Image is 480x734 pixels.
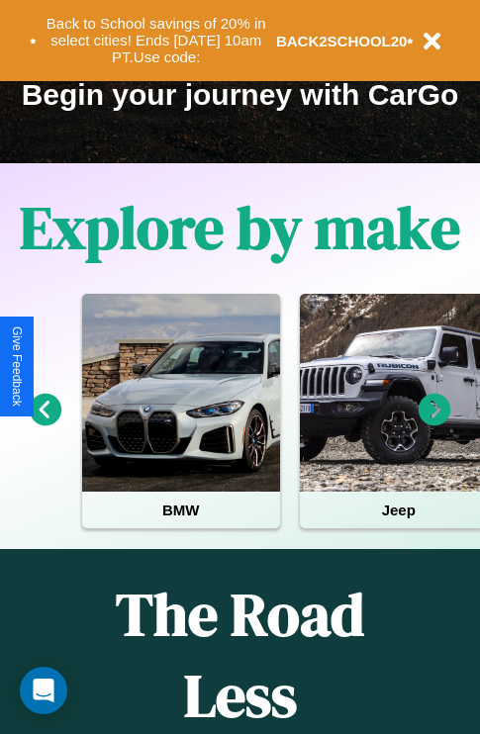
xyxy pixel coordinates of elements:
h4: BMW [82,492,280,528]
h1: Explore by make [20,187,460,268]
div: Give Feedback [10,326,24,407]
b: BACK2SCHOOL20 [276,33,408,49]
div: Open Intercom Messenger [20,667,67,714]
button: Back to School savings of 20% in select cities! Ends [DATE] 10am PT.Use code: [37,10,276,71]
